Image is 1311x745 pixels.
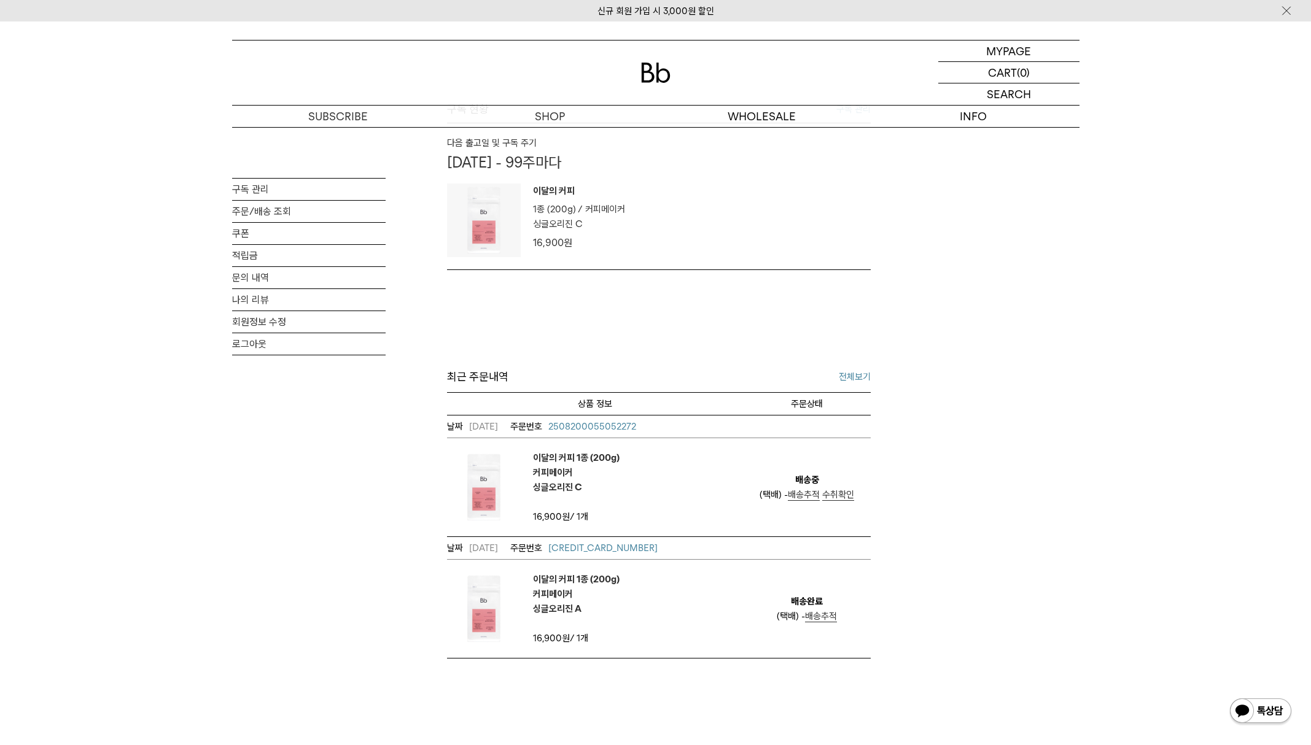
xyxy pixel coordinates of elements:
[788,489,820,501] a: 배송추적
[868,106,1080,127] p: INFO
[533,450,620,495] em: 이달의 커피 1종 (200g) 커피메이커 싱글오리진 C
[232,179,386,200] a: 구독 관리
[510,541,658,555] a: [CREDIT_CARD_NUMBER]
[447,136,871,150] h6: 다음 출고일 및 구독 주기
[447,183,521,257] img: 상품이미지
[533,511,570,522] strong: 16,900원
[510,419,636,434] a: 2508200055052272
[447,136,871,171] a: 다음 출고일 및 구독 주기 [DATE] - 99주마다
[232,333,386,355] a: 로그아웃
[1229,697,1293,727] img: 카카오톡 채널 1:1 채팅 버튼
[795,473,819,487] em: 배송중
[232,201,386,222] a: 주문/배송 조회
[533,509,637,524] td: / 1개
[533,572,620,616] a: 이달의 커피 1종 (200g)커피메이커싱글오리진 A
[986,41,1031,61] p: MYPAGE
[548,421,636,432] span: 2508200055052272
[447,450,521,524] img: 이달의 커피
[987,83,1031,105] p: SEARCH
[447,183,871,257] a: 상품이미지 이달의 커피 1종 (200g) / 커피메이커 싱글오리진 C 16,900원
[839,369,871,384] a: 전체보기
[447,541,498,555] em: [DATE]
[656,106,868,127] p: WHOLESALE
[232,223,386,244] a: 쿠폰
[444,106,656,127] a: SHOP
[641,63,671,83] img: 로고
[447,392,744,415] th: 상품명/옵션
[232,267,386,288] a: 문의 내역
[533,183,625,202] p: 이달의 커피
[822,489,854,501] a: 수취확인
[533,217,583,231] p: 싱글오리진 C
[232,289,386,311] a: 나의 리뷰
[938,41,1080,62] a: MYPAGE
[597,6,714,17] a: 신규 회원 가입 시 3,000원 할인
[447,419,498,434] em: [DATE]
[548,542,658,554] span: [CREDIT_CARD_NUMBER]
[232,311,386,333] a: 회원정보 수정
[822,489,854,500] span: 수취확인
[1017,62,1030,83] p: (0)
[788,489,820,500] span: 배송추적
[447,368,508,386] span: 최근 주문내역
[447,153,871,171] p: [DATE] - 99주마다
[533,572,620,616] em: 이달의 커피 1종 (200g) 커피메이커 싱글오리진 A
[533,450,620,495] a: 이달의 커피 1종 (200g)커피메이커싱글오리진 C
[533,204,583,215] span: 1종 (200g) /
[760,487,854,502] div: (택배) -
[744,392,871,415] th: 주문상태
[232,245,386,266] a: 적립금
[777,609,837,623] div: (택배) -
[232,106,444,127] a: SUBSCRIBE
[447,572,521,646] img: 이달의 커피
[533,631,637,646] td: / 1개
[533,633,570,644] strong: 16,900원
[533,235,625,251] div: 16,900
[564,237,572,249] span: 원
[585,202,625,217] p: 커피메이커
[805,611,837,622] span: 배송추적
[791,594,823,609] em: 배송완료
[938,62,1080,83] a: CART (0)
[988,62,1017,83] p: CART
[805,611,837,622] a: 배송추적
